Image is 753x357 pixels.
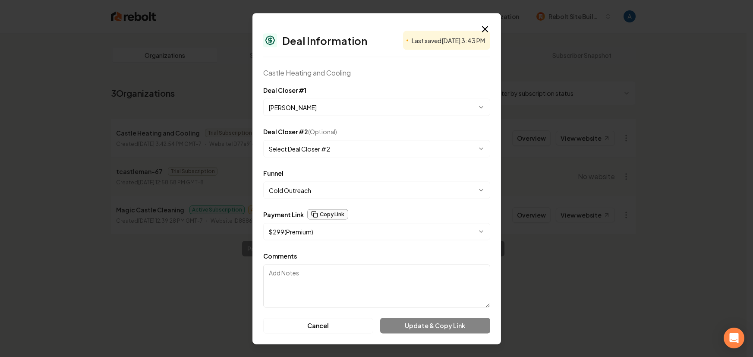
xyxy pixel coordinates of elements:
[263,252,297,259] label: Comments
[263,86,306,94] label: Deal Closer #1
[263,211,304,217] label: Payment Link
[263,127,337,135] label: Deal Closer #2
[282,35,367,45] h2: Deal Information
[412,36,485,44] span: Last saved [DATE] 3:43 PM
[263,169,284,177] label: Funnel
[263,67,490,78] div: Castle Heating and Cooling
[308,127,337,135] span: (Optional)
[263,318,374,333] button: Cancel
[307,209,348,219] button: Copy Link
